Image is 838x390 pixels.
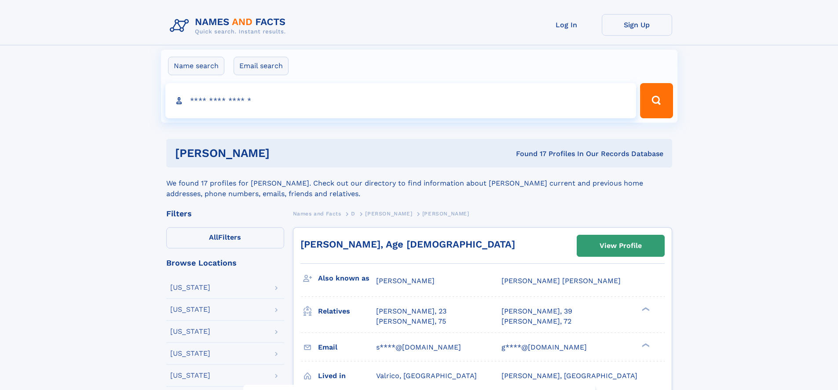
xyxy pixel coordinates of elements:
label: Name search [168,57,224,75]
a: [PERSON_NAME], 72 [501,317,571,326]
a: [PERSON_NAME], 39 [501,306,572,316]
label: Email search [234,57,289,75]
label: Filters [166,227,284,248]
a: Names and Facts [293,208,341,219]
h3: Also known as [318,271,376,286]
span: D [351,211,355,217]
div: [US_STATE] [170,306,210,313]
a: [PERSON_NAME], 23 [376,306,446,316]
a: [PERSON_NAME], 75 [376,317,446,326]
div: Found 17 Profiles In Our Records Database [393,149,663,159]
h3: Relatives [318,304,376,319]
span: [PERSON_NAME], [GEOGRAPHIC_DATA] [501,372,637,380]
a: View Profile [577,235,664,256]
div: Browse Locations [166,259,284,267]
span: [PERSON_NAME] [PERSON_NAME] [501,277,621,285]
img: Logo Names and Facts [166,14,293,38]
a: Log In [531,14,602,36]
div: [US_STATE] [170,328,210,335]
div: [US_STATE] [170,284,210,291]
div: View Profile [600,236,642,256]
h1: [PERSON_NAME] [175,148,393,159]
div: [US_STATE] [170,350,210,357]
h3: Lived in [318,368,376,383]
h3: Email [318,340,376,355]
span: Valrico, [GEOGRAPHIC_DATA] [376,372,477,380]
a: [PERSON_NAME] [365,208,412,219]
span: All [209,233,218,241]
span: [PERSON_NAME] [422,211,469,217]
button: Search Button [640,83,673,118]
a: Sign Up [602,14,672,36]
div: [US_STATE] [170,372,210,379]
input: search input [165,83,637,118]
div: ❯ [640,306,650,312]
a: [PERSON_NAME], Age [DEMOGRAPHIC_DATA] [300,239,515,250]
div: We found 17 profiles for [PERSON_NAME]. Check out our directory to find information about [PERSON... [166,168,672,199]
div: Filters [166,210,284,218]
a: D [351,208,355,219]
span: [PERSON_NAME] [376,277,435,285]
div: ❯ [640,342,650,348]
span: [PERSON_NAME] [365,211,412,217]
